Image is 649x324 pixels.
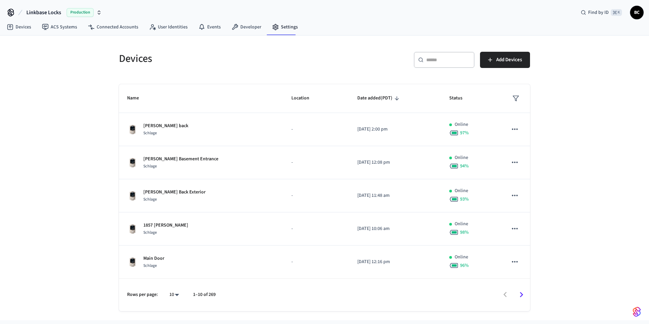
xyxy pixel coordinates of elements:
button: Add Devices [480,52,530,68]
span: Name [127,93,148,103]
p: Rows per page: [127,291,158,298]
p: Online [455,187,468,194]
p: [PERSON_NAME] Back Exterior [143,189,206,196]
p: 1857 [PERSON_NAME] [143,222,188,229]
span: ⌘ K [611,9,622,16]
p: - [291,258,341,265]
span: Add Devices [496,55,522,64]
p: Online [455,254,468,261]
span: Status [449,93,471,103]
p: - [291,159,341,166]
span: Date added(PDT) [357,93,401,103]
span: Schlage [143,263,157,269]
span: 98 % [460,229,469,236]
p: [DATE] 11:48 am [357,192,433,199]
span: Linkbase Locks [26,8,61,17]
span: Schlage [143,130,157,136]
span: 97 % [460,130,469,136]
h5: Devices [119,52,320,66]
img: Schlage Sense Smart Deadbolt with Camelot Trim, Front [127,257,138,268]
button: BC [630,6,644,19]
span: Location [291,93,318,103]
div: 10 [166,290,182,300]
img: SeamLogoGradient.69752ec5.svg [633,306,641,317]
a: Settings [267,21,303,33]
a: ACS Systems [37,21,82,33]
p: - [291,192,341,199]
p: Online [455,221,468,228]
img: Schlage Sense Smart Deadbolt with Camelot Trim, Front [127,190,138,201]
span: Schlage [143,163,157,169]
a: Events [193,21,226,33]
p: Online [455,121,468,128]
p: 1–10 of 269 [193,291,216,298]
div: Find by ID⌘ K [575,6,627,19]
span: Schlage [143,230,157,235]
p: [DATE] 12:08 pm [357,159,433,166]
p: [DATE] 10:06 am [357,225,433,232]
a: Connected Accounts [82,21,144,33]
span: Production [67,8,94,17]
span: 96 % [460,262,469,269]
img: Schlage Sense Smart Deadbolt with Camelot Trim, Front [127,224,138,234]
a: Devices [1,21,37,33]
p: Main Door [143,255,164,262]
p: [PERSON_NAME] back [143,122,188,130]
button: Go to next page [513,287,529,303]
span: BC [631,6,643,19]
p: - [291,126,341,133]
span: 94 % [460,163,469,169]
span: Find by ID [588,9,609,16]
p: [PERSON_NAME] Basement Entrance [143,156,218,163]
p: [DATE] 12:16 pm [357,258,433,265]
p: [DATE] 2:00 pm [357,126,433,133]
img: Schlage Sense Smart Deadbolt with Camelot Trim, Front [127,124,138,135]
a: User Identities [144,21,193,33]
span: 93 % [460,196,469,203]
p: Online [455,154,468,161]
p: - [291,225,341,232]
a: Developer [226,21,267,33]
img: Schlage Sense Smart Deadbolt with Camelot Trim, Front [127,157,138,168]
span: Schlage [143,196,157,202]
